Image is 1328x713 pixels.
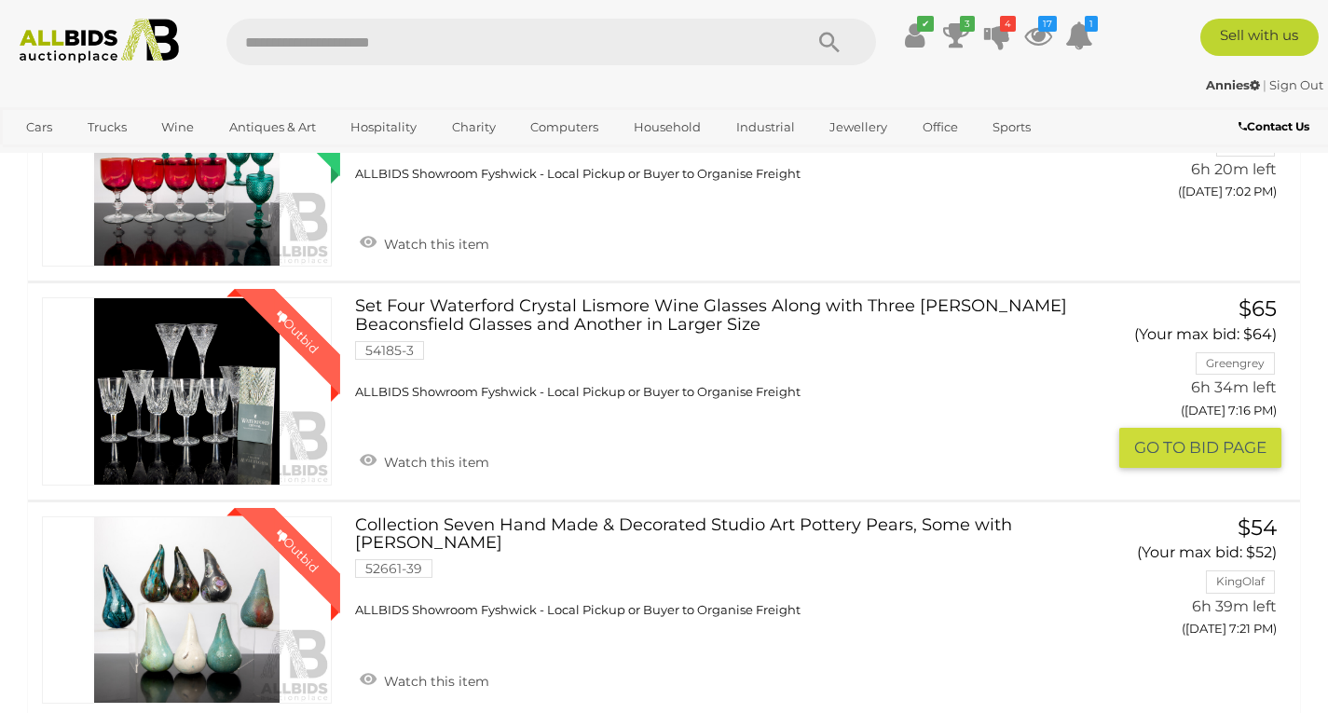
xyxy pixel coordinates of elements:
a: Wine [149,112,206,143]
span: | [1263,77,1266,92]
button: Search [783,19,876,65]
a: Hospitality [338,112,429,143]
a: ✔ [901,19,929,52]
span: Watch this item [379,454,489,471]
img: Allbids.com.au [10,19,188,63]
a: Contact Us [1239,117,1314,137]
button: GO TO BID PAGE [1119,428,1281,468]
a: $54 (Your max bid: $52) KingOlaf 6h 39m left ([DATE] 7:21 PM) [1102,516,1282,647]
a: Outbid [42,516,332,704]
div: Outbid [254,289,340,375]
a: Watch this item [355,665,494,693]
a: Sign Out [1269,77,1323,92]
div: Outbid [254,508,340,594]
a: Trucks [75,112,139,143]
a: Set Four Waterford Crystal Lismore Wine Glasses Along with Three [PERSON_NAME] Beaconsfield Glass... [369,297,1074,400]
a: Cars [14,112,64,143]
i: 4 [1000,16,1016,32]
a: Computers [518,112,610,143]
a: Collection Seven Hand Made & Decorated Studio Art Pottery Pears, Some with [PERSON_NAME] 52661-39... [369,516,1074,619]
a: Industrial [724,112,807,143]
a: Annies [1206,77,1263,92]
a: Set Four Vintage Iridescent [PERSON_NAME] Wine Glasses Along with Set Six Emerald Glass Goblets 5... [369,79,1074,182]
a: Watch this item [355,228,494,256]
a: Watch this item [355,446,494,474]
a: Charity [440,112,508,143]
a: Household [622,112,713,143]
a: Outbid [42,297,332,485]
span: $54 [1238,514,1277,541]
strong: Annies [1206,77,1260,92]
i: 17 [1038,16,1057,32]
a: Antiques & Art [217,112,328,143]
a: Jewellery [817,112,899,143]
a: Sell with us [1200,19,1320,56]
a: 3 [942,19,970,52]
a: 4 [983,19,1011,52]
b: Contact Us [1239,119,1309,133]
a: $65 (Your max bid: $64) Greengrey 6h 34m left ([DATE] 7:16 PM) GO TO BID PAGE [1102,297,1282,468]
span: Watch this item [379,236,489,253]
a: [GEOGRAPHIC_DATA] [14,143,171,173]
span: $65 [1239,295,1277,322]
i: 3 [960,16,975,32]
a: 1 [1065,19,1093,52]
span: Watch this item [379,673,489,690]
i: ✔ [917,16,934,32]
a: Office [910,112,970,143]
i: 1 [1085,16,1098,32]
a: 17 [1024,19,1052,52]
a: $23 (Your max bid: $34) Annies 6h 20m left ([DATE] 7:02 PM) [1102,79,1282,210]
a: Winning [42,79,332,267]
a: Sports [980,112,1043,143]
